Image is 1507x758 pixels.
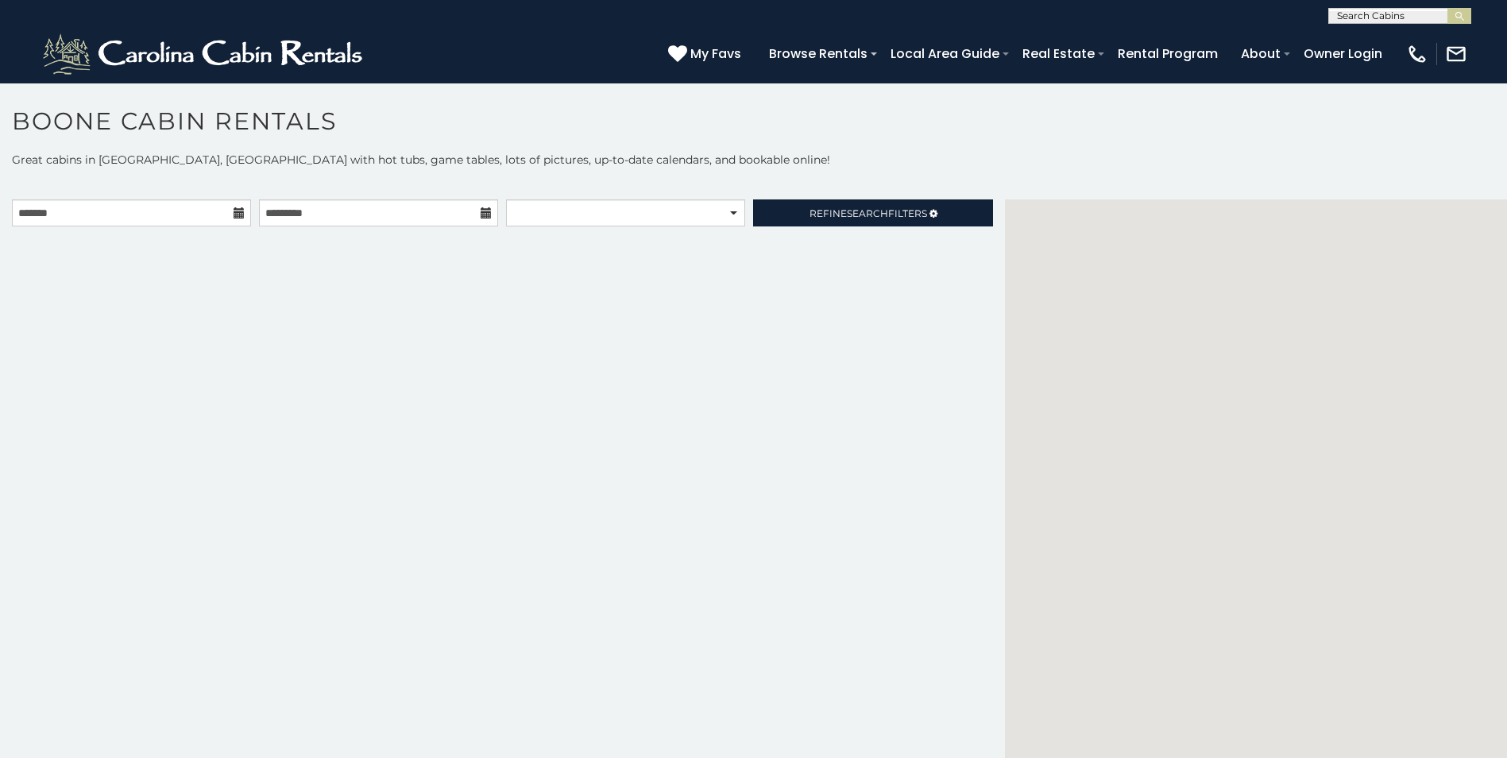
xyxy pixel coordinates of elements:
[883,40,1007,68] a: Local Area Guide
[761,40,875,68] a: Browse Rentals
[40,30,369,78] img: White-1-2.png
[668,44,745,64] a: My Favs
[1233,40,1289,68] a: About
[1014,40,1103,68] a: Real Estate
[1445,43,1467,65] img: mail-regular-white.png
[1296,40,1390,68] a: Owner Login
[847,207,888,219] span: Search
[1110,40,1226,68] a: Rental Program
[1406,43,1428,65] img: phone-regular-white.png
[810,207,927,219] span: Refine Filters
[690,44,741,64] span: My Favs
[753,199,992,226] a: RefineSearchFilters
